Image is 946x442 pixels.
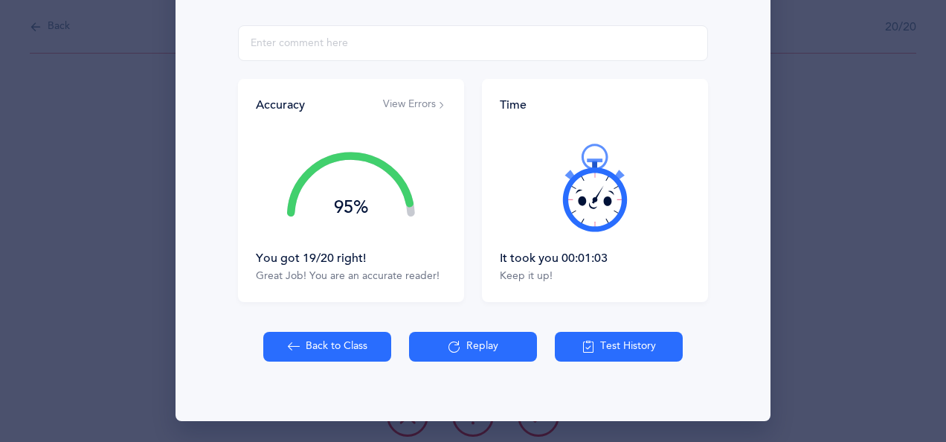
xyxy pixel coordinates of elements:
[383,97,446,112] button: View Errors
[263,332,391,362] button: Back to Class
[555,332,683,362] button: Test History
[500,250,690,266] div: It took you 00:01:03
[256,97,305,113] div: Accuracy
[287,199,415,217] div: 95%
[238,25,708,61] input: Enter comment here
[500,269,690,284] div: Keep it up!
[409,332,537,362] button: Replay
[500,97,690,113] div: Time
[256,269,446,284] div: Great Job! You are an accurate reader!
[256,250,446,266] div: You got 19/20 right!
